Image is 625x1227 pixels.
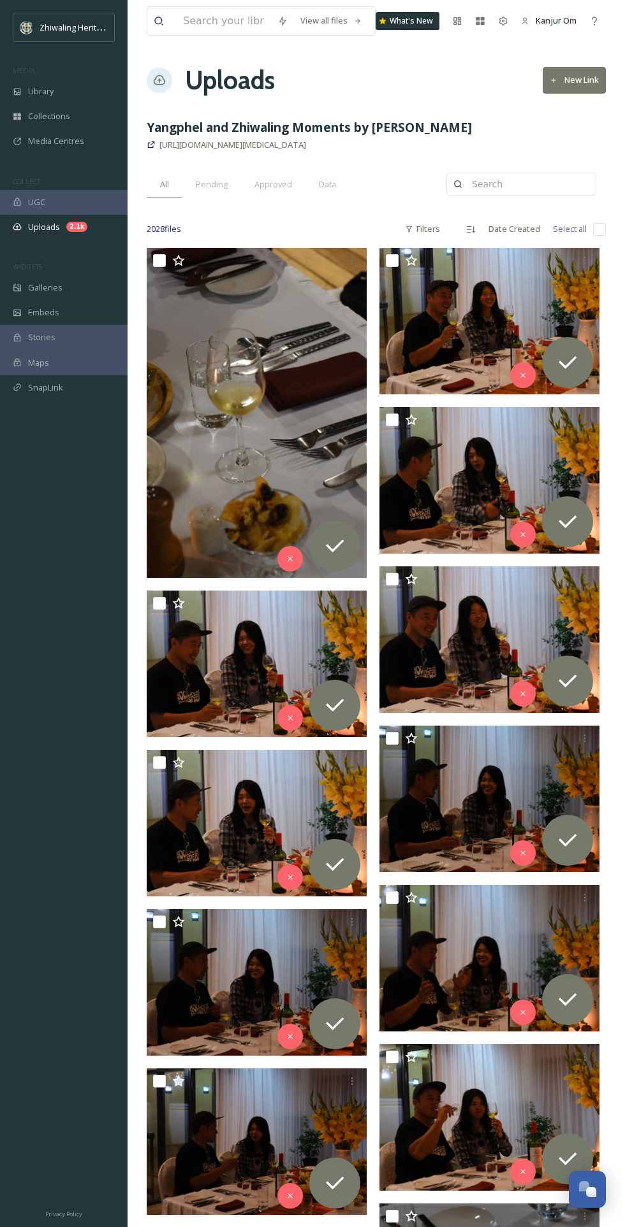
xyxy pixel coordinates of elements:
[28,85,54,97] span: Library
[40,21,110,33] span: Zhiwaling Heritage
[147,750,367,896] img: ext_1758013038.996474_andaravivi123@gmail.com-DSCF7511.JPG
[482,217,547,241] div: Date Created
[147,248,367,578] img: ext_1758013120.45424_andaravivi123@gmail.com-DSCF7528.JPG
[569,1171,606,1208] button: Open Chat
[160,178,169,190] span: All
[28,135,84,147] span: Media Centres
[536,15,577,26] span: Kanjur Om
[13,262,42,271] span: WIDGETS
[376,12,439,30] a: What's New
[319,178,336,190] span: Data
[254,178,292,190] span: Approved
[196,178,228,190] span: Pending
[159,137,306,152] a: [URL][DOMAIN_NAME][MEDICAL_DATA]
[147,1068,367,1215] img: ext_1758013030.943934_andaravivi123@gmail.com-DSCF7509.JPG
[515,8,583,33] a: Kanjur Om
[399,217,446,241] div: Filters
[20,21,33,34] img: Screenshot%202025-04-29%20at%2011.05.50.png
[28,357,49,369] span: Maps
[28,110,70,122] span: Collections
[28,221,60,233] span: Uploads
[294,8,369,33] a: View all files
[466,171,589,197] input: Search
[13,66,35,75] span: MEDIA
[553,223,587,235] span: Select all
[28,382,63,394] span: SnapLink
[28,282,62,294] span: Galleries
[147,909,367,1056] img: ext_1758013031.587916_andaravivi123@gmail.com-DSCF7507.JPG
[13,176,40,186] span: COLLECT
[147,118,472,136] strong: Yangphel and Zhiwaling Moments by [PERSON_NAME]
[379,726,599,872] img: ext_1758013031.54088_andaravivi123@gmail.com-DSCF7508.JPG
[185,61,275,99] a: Uploads
[28,306,59,319] span: Embeds
[379,1044,599,1191] img: ext_1758013003.715963_andaravivi123@gmail.com-DSCF7504.JPG
[66,222,87,232] div: 2.1k
[147,223,181,235] span: 2028 file s
[177,7,271,35] input: Search your library
[147,591,367,737] img: ext_1758013055.425249_andaravivi123@gmail.com-DSCF7513.JPG
[379,566,599,713] img: ext_1758013038.12232_andaravivi123@gmail.com-DSCF7510.JPG
[45,1205,82,1221] a: Privacy Policy
[28,196,45,208] span: UGC
[379,248,599,394] img: ext_1758013098.179917_andaravivi123@gmail.com-DSCF7514.JPG
[159,139,306,150] span: [URL][DOMAIN_NAME][MEDICAL_DATA]
[28,331,55,343] span: Stories
[379,885,599,1031] img: ext_1758013018.890748_andaravivi123@gmail.com-DSCF7506.JPG
[543,67,606,93] button: New Link
[379,407,599,554] img: ext_1758013045.237013_andaravivi123@gmail.com-DSCF7512.JPG
[45,1210,82,1218] span: Privacy Policy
